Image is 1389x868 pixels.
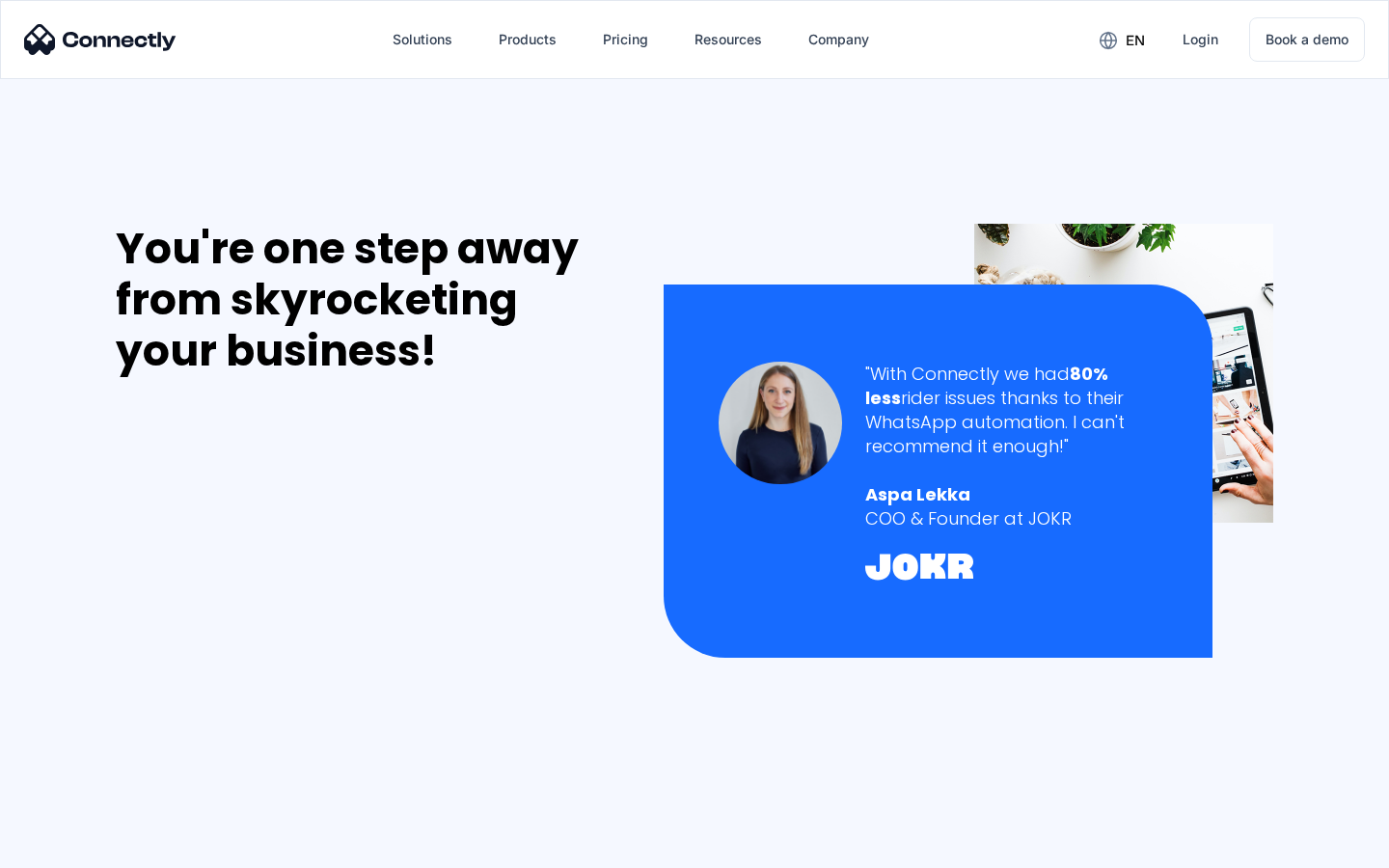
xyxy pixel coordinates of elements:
[116,399,405,842] iframe: Form 0
[603,26,648,53] div: Pricing
[116,224,623,376] div: You're one step away from skyrocketing your business!
[1183,26,1218,53] div: Login
[808,26,869,53] div: Company
[1084,25,1159,54] div: en
[499,26,557,53] div: Products
[1167,16,1234,63] a: Login
[19,834,116,861] aside: Language selected: English
[865,482,970,506] strong: Aspa Lekka
[377,16,468,63] div: Solutions
[1126,27,1145,54] div: en
[587,16,664,63] a: Pricing
[483,16,572,63] div: Products
[865,506,1157,530] div: COO & Founder at JOKR
[39,834,116,861] ul: Language list
[679,16,777,63] div: Resources
[24,24,177,55] img: Connectly Logo
[865,362,1157,459] div: "With Connectly we had rider issues thanks to their WhatsApp automation. I can't recommend it eno...
[1249,17,1365,62] a: Book a demo
[694,26,762,53] div: Resources
[865,362,1108,410] strong: 80% less
[793,16,885,63] div: Company
[393,26,452,53] div: Solutions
